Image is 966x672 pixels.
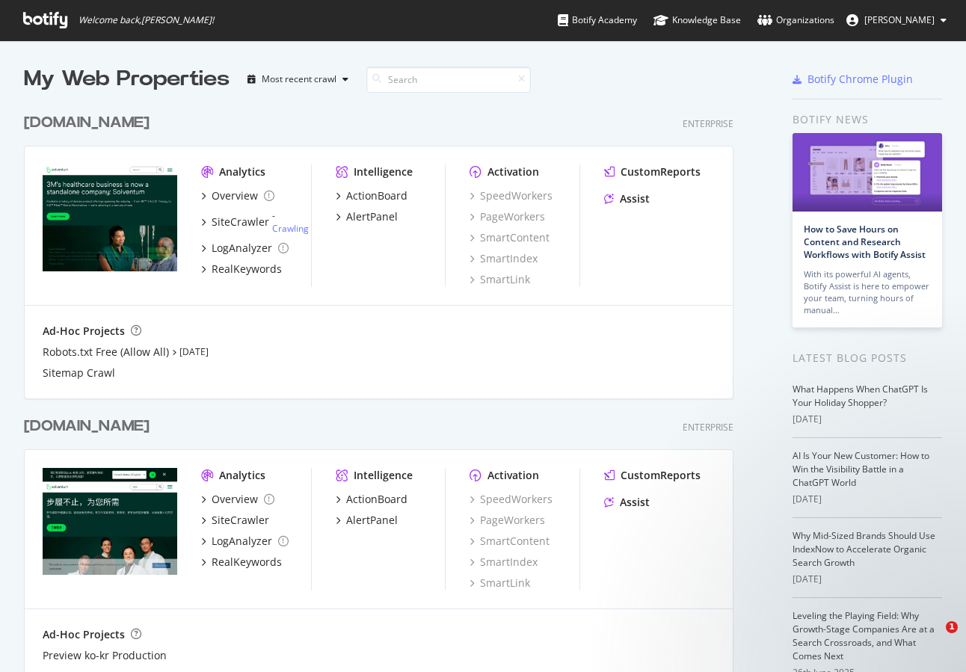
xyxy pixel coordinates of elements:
a: Robots.txt Free (Allow All) [43,345,169,360]
span: Welcome back, [PERSON_NAME] ! [79,14,214,26]
a: ActionBoard [336,492,407,507]
a: SpeedWorkers [470,492,553,507]
div: With its powerful AI agents, Botify Assist is here to empower your team, turning hours of manual… [804,268,931,316]
input: Search [366,67,531,93]
div: Assist [620,495,650,510]
div: My Web Properties [24,64,230,94]
div: Overview [212,492,258,507]
a: Overview [201,492,274,507]
iframe: Intercom live chat [915,621,951,657]
div: AlertPanel [346,209,398,224]
button: [PERSON_NAME] [834,8,959,32]
a: AlertPanel [336,513,398,528]
div: Assist [620,191,650,206]
a: ActionBoard [336,188,407,203]
div: Activation [487,164,539,179]
a: Sitemap Crawl [43,366,115,380]
a: CustomReports [604,164,701,179]
div: Latest Blog Posts [793,350,942,366]
a: Botify Chrome Plugin [793,72,913,87]
div: LogAnalyzer [212,241,272,256]
a: SmartLink [470,272,530,287]
div: Botify news [793,111,942,128]
span: TL Chua [864,13,935,26]
div: Intelligence [354,468,413,483]
span: 1 [946,621,958,633]
div: Botify Chrome Plugin [807,72,913,87]
a: SmartContent [470,230,550,245]
a: How to Save Hours on Content and Research Workflows with Botify Assist [804,223,926,261]
a: LogAnalyzer [201,534,289,549]
a: SiteCrawler [201,513,269,528]
img: solventum-curiosity.com [43,468,177,576]
a: Crawling [272,222,309,235]
div: Analytics [219,468,265,483]
a: [DATE] [179,345,209,358]
div: - [272,209,311,235]
div: CustomReports [621,468,701,483]
a: SmartIndex [470,251,538,266]
div: AlertPanel [346,513,398,528]
div: [DOMAIN_NAME] [24,112,150,134]
div: SiteCrawler [212,513,269,528]
div: Analytics [219,164,265,179]
a: CustomReports [604,468,701,483]
div: Enterprise [683,421,733,434]
a: Assist [604,495,650,510]
a: LogAnalyzer [201,241,289,256]
a: PageWorkers [470,209,545,224]
div: ActionBoard [346,188,407,203]
div: [DATE] [793,413,942,426]
a: SmartContent [470,534,550,549]
a: Overview [201,188,274,203]
a: AI Is Your New Customer: How to Win the Visibility Battle in a ChatGPT World [793,449,929,489]
div: RealKeywords [212,555,282,570]
a: Assist [604,191,650,206]
button: Most recent crawl [241,67,354,91]
a: RealKeywords [201,555,282,570]
div: RealKeywords [212,262,282,277]
img: How to Save Hours on Content and Research Workflows with Botify Assist [793,133,942,212]
a: SmartLink [470,576,530,591]
a: SpeedWorkers [470,188,553,203]
div: Most recent crawl [262,75,336,84]
div: [DATE] [793,493,942,506]
div: CustomReports [621,164,701,179]
div: Activation [487,468,539,483]
div: [DOMAIN_NAME] [24,416,150,437]
a: Leveling the Playing Field: Why Growth-Stage Companies Are at a Search Crossroads, and What Comes... [793,609,935,662]
a: AlertPanel [336,209,398,224]
a: [DOMAIN_NAME] [24,112,156,134]
div: LogAnalyzer [212,534,272,549]
div: Organizations [757,13,834,28]
div: SiteCrawler [212,215,269,229]
div: Overview [212,188,258,203]
div: ActionBoard [346,492,407,507]
div: Botify Academy [558,13,637,28]
a: SmartIndex [470,555,538,570]
a: PageWorkers [470,513,545,528]
a: Preview ko-kr Production [43,648,167,663]
img: solventum.com [43,164,177,272]
div: Knowledge Base [653,13,741,28]
div: Ad-Hoc Projects [43,324,125,339]
a: SiteCrawler- Crawling [201,209,311,235]
div: Ad-Hoc Projects [43,627,125,642]
div: Enterprise [683,117,733,130]
div: Intelligence [354,164,413,179]
a: RealKeywords [201,262,282,277]
a: What Happens When ChatGPT Is Your Holiday Shopper? [793,383,928,409]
